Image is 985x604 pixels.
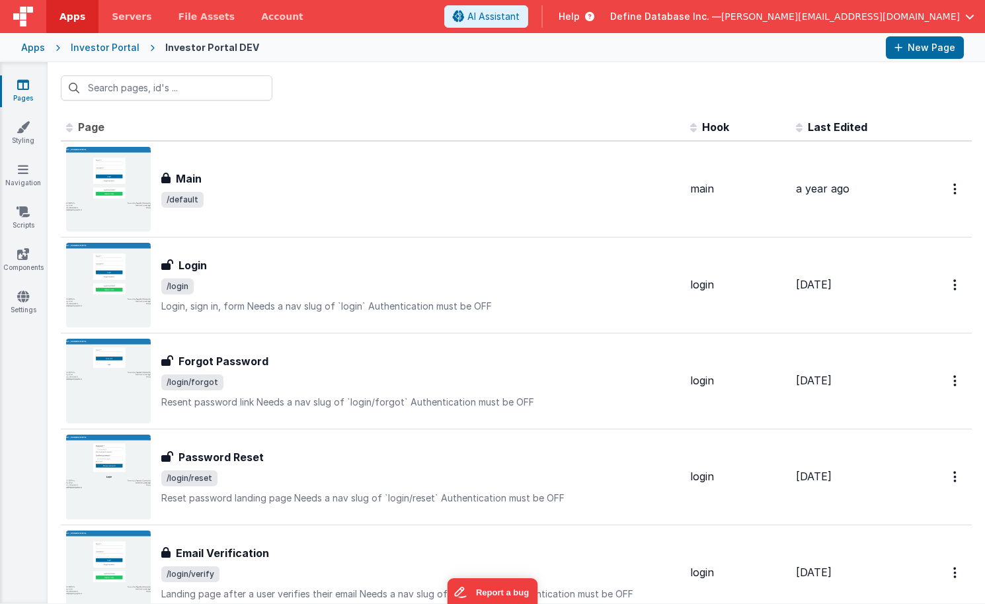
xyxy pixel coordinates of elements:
[808,120,867,134] span: Last Edited
[161,470,217,486] span: /login/reset
[796,278,832,291] span: [DATE]
[702,120,729,134] span: Hook
[161,300,680,313] p: Login, sign in, form Needs a nav slug of `login` Authentication must be OFF
[78,120,104,134] span: Page
[161,566,219,582] span: /login/verify
[178,449,264,465] h3: Password Reset
[610,10,721,23] span: Define Database Inc. —
[945,463,966,490] button: Options
[112,10,151,23] span: Servers
[721,10,960,23] span: [PERSON_NAME][EMAIL_ADDRESS][DOMAIN_NAME]
[690,277,785,292] div: login
[796,566,832,579] span: [DATE]
[690,469,785,484] div: login
[161,279,194,294] span: /login
[610,10,974,23] button: Define Database Inc. — [PERSON_NAME][EMAIL_ADDRESS][DOMAIN_NAME]
[444,5,528,28] button: AI Assistant
[690,565,785,580] div: login
[945,271,966,298] button: Options
[165,41,259,54] div: Investor Portal DEV
[21,41,45,54] div: Apps
[796,182,849,195] span: a year ago
[467,10,520,23] span: AI Assistant
[161,192,204,208] span: /default
[161,587,680,601] p: Landing page after a user verifies their email Needs a nav slug of `login/verify` Authentication ...
[690,373,785,388] div: login
[559,10,580,23] span: Help
[886,36,964,59] button: New Page
[796,470,832,483] span: [DATE]
[61,75,272,101] input: Search pages, id's ...
[161,396,680,409] p: Resent password link Needs a nav slug of `login/forgot` Authentication must be OFF
[71,41,139,54] div: Investor Portal
[945,367,966,394] button: Options
[176,545,269,561] h3: Email Verification
[690,181,785,196] div: main
[945,559,966,586] button: Options
[161,374,223,390] span: /login/forgot
[796,374,832,387] span: [DATE]
[178,10,235,23] span: File Assets
[176,171,202,187] h3: Main
[178,353,268,369] h3: Forgot Password
[945,175,966,202] button: Options
[178,257,207,273] h3: Login
[59,10,85,23] span: Apps
[161,492,680,505] p: Reset password landing page Needs a nav slug of `login/reset` Authentication must be OFF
